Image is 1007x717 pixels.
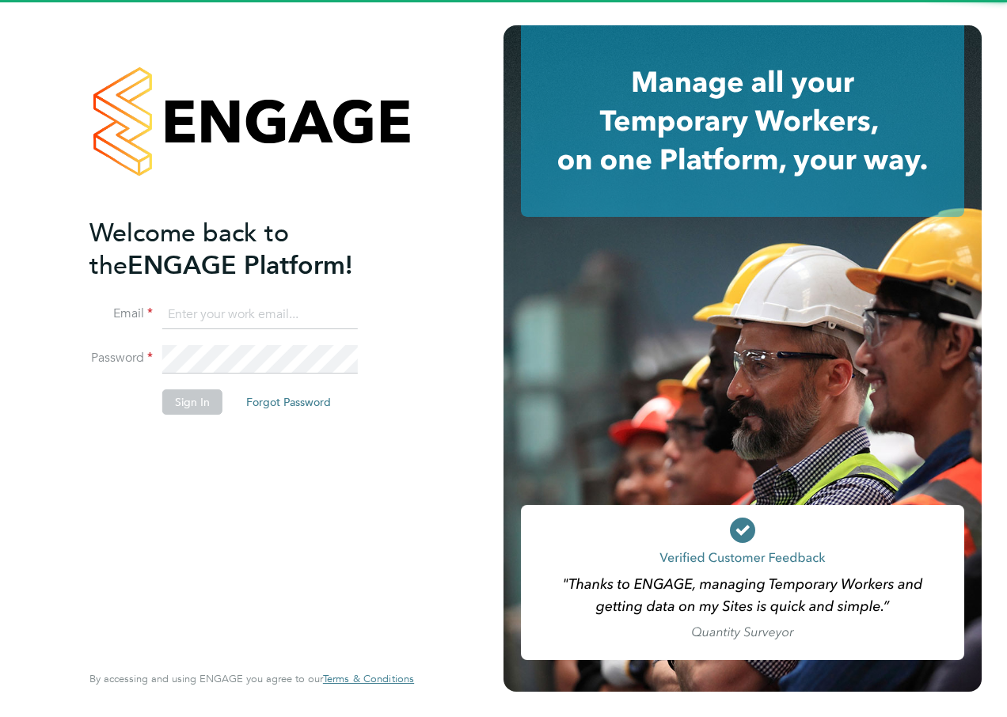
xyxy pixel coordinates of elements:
a: Terms & Conditions [323,673,414,685]
button: Forgot Password [234,389,344,415]
label: Email [89,305,153,322]
span: Terms & Conditions [323,672,414,685]
h2: ENGAGE Platform! [89,217,398,282]
span: By accessing and using ENGAGE you agree to our [89,672,414,685]
label: Password [89,350,153,366]
button: Sign In [162,389,222,415]
input: Enter your work email... [162,301,358,329]
span: Welcome back to the [89,218,289,281]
